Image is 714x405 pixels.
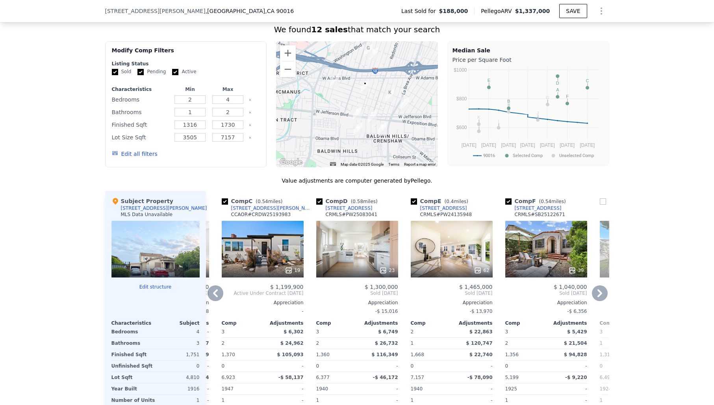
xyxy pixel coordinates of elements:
[507,102,510,107] text: H
[316,329,319,335] span: 3
[265,8,294,14] span: , CA 90016
[157,383,200,394] div: 1916
[481,142,496,148] text: [DATE]
[111,197,173,205] div: Subject Property
[211,86,245,92] div: Max
[252,199,286,204] span: ( miles)
[505,320,546,326] div: Comp
[112,150,158,158] button: Edit all filters
[105,24,609,35] div: We found that match your search
[378,122,386,136] div: 3540 S Sycamore Ave
[278,157,304,167] a: Open this area in Google Maps (opens a new window)
[411,352,424,357] span: 1,668
[316,375,330,380] span: 6,377
[112,119,170,130] div: Finished Sqft
[371,352,398,357] span: $ 116,349
[505,363,508,369] span: 0
[483,153,495,158] text: 90016
[222,363,225,369] span: 0
[330,74,339,87] div: 2650 Clyde Ave
[341,162,384,166] span: Map data ©2025 Google
[453,46,604,54] div: Median Sale
[505,352,519,357] span: 1,356
[541,199,551,204] span: 0.54
[285,266,300,274] div: 19
[470,309,493,314] span: -$ 13,970
[222,352,235,357] span: 1,370
[316,352,330,357] span: 1,360
[536,199,569,204] span: ( miles)
[111,284,200,290] button: Edit structure
[546,95,549,100] text: G
[513,153,543,158] text: Selected Comp
[441,199,471,204] span: ( miles)
[401,7,439,15] span: Last Sold for
[172,86,207,92] div: Min
[264,383,304,394] div: -
[111,338,154,349] div: Bathrooms
[353,107,362,120] div: 3406 S Dunsmuir Ave
[365,284,398,290] span: $ 1,300,000
[453,361,493,372] div: -
[411,375,424,380] span: 7,157
[249,111,252,114] button: Clear
[461,142,476,148] text: [DATE]
[411,290,493,296] span: Sold [DATE]
[156,320,200,326] div: Subject
[411,338,450,349] div: 1
[505,338,545,349] div: 2
[401,97,409,111] div: 2947 S Rimpau Blvd
[330,162,336,166] button: Keyboard shortcuts
[222,306,304,317] div: -
[111,372,154,383] div: Lot Sqft
[157,326,200,337] div: 4
[278,375,304,380] span: -$ 58,137
[453,383,493,394] div: -
[280,45,296,61] button: Zoom in
[112,86,170,92] div: Characteristics
[600,363,603,369] span: 0
[439,7,468,15] span: $188,000
[600,205,656,211] a: [STREET_ADDRESS]
[498,118,499,123] text: I
[548,383,587,394] div: -
[411,205,467,211] a: [STREET_ADDRESS]
[270,284,304,290] span: $ 1,199,900
[137,69,144,75] input: Pending
[556,87,559,92] text: A
[379,266,395,274] div: 23
[222,329,225,335] span: 3
[411,329,414,335] span: 2
[505,383,545,394] div: 1925
[560,142,575,148] text: [DATE]
[280,61,296,77] button: Zoom out
[112,132,170,143] div: Lot Size Sqft
[474,266,489,274] div: 62
[316,338,356,349] div: 2
[481,7,515,15] span: Pellego ARV
[111,326,154,337] div: Bedrooms
[326,205,373,211] div: [STREET_ADDRESS]
[277,352,303,357] span: $ 105,093
[565,375,587,380] span: -$ 9,220
[580,142,595,148] text: [DATE]
[278,157,304,167] img: Google
[264,361,304,372] div: -
[112,68,132,75] label: Sold
[567,309,587,314] span: -$ 6,356
[477,122,480,127] text: L
[326,211,378,218] div: CRMLS # PW25083041
[311,25,348,34] strong: 12 sales
[564,340,587,346] span: $ 21,504
[600,338,639,349] div: 1
[375,340,398,346] span: $ 26,732
[316,290,398,296] span: Sold [DATE]
[456,96,467,102] text: $800
[172,68,196,75] label: Active
[357,320,398,326] div: Adjustments
[316,363,319,369] span: 0
[354,122,362,136] div: 3549 S Cochran Ave
[112,69,118,75] input: Sold
[121,211,173,218] div: MLS Data Unavailable
[137,68,166,75] label: Pending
